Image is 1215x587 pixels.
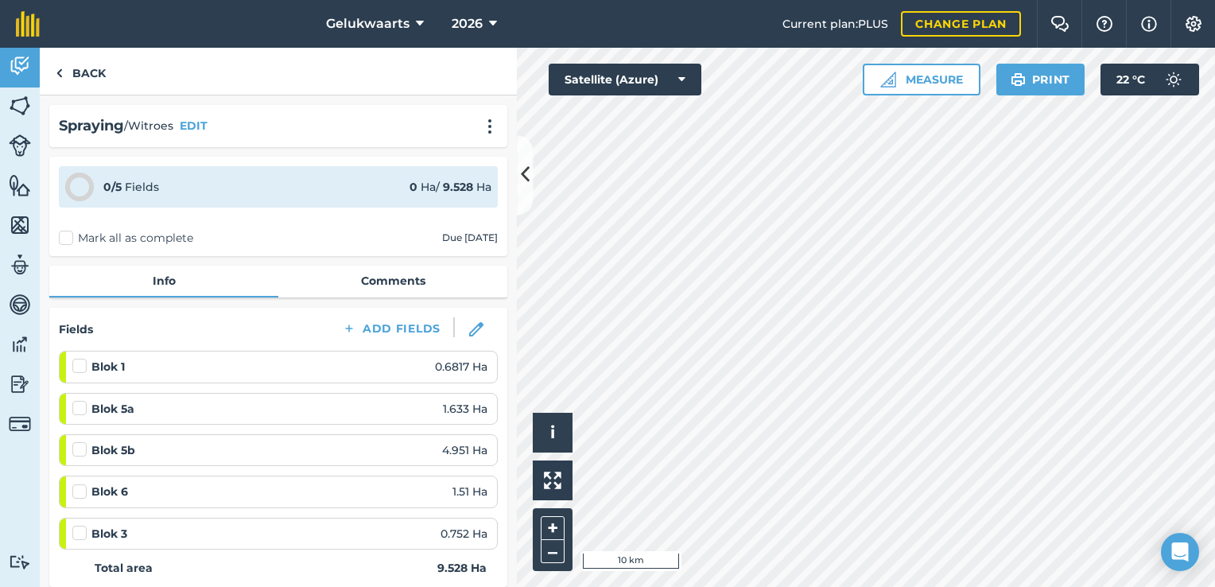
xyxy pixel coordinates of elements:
img: svg+xml;base64,PD94bWwgdmVyc2lvbj0iMS4wIiBlbmNvZGluZz0idXRmLTgiPz4KPCEtLSBHZW5lcmF0b3I6IEFkb2JlIE... [9,332,31,356]
strong: Blok 5b [91,441,135,459]
img: fieldmargin Logo [16,11,40,37]
h4: Fields [59,321,93,338]
div: Due [DATE] [442,231,498,244]
img: svg+xml;base64,PHN2ZyB4bWxucz0iaHR0cDovL3d3dy53My5vcmcvMjAwMC9zdmciIHdpZHRoPSI1NiIgaGVpZ2h0PSI2MC... [9,173,31,197]
a: Comments [278,266,507,296]
span: 0.752 Ha [441,525,487,542]
img: svg+xml;base64,PD94bWwgdmVyc2lvbj0iMS4wIiBlbmNvZGluZz0idXRmLTgiPz4KPCEtLSBHZW5lcmF0b3I6IEFkb2JlIE... [9,372,31,396]
button: – [541,540,565,563]
div: Ha / Ha [410,178,491,196]
img: svg+xml;base64,PD94bWwgdmVyc2lvbj0iMS4wIiBlbmNvZGluZz0idXRmLTgiPz4KPCEtLSBHZW5lcmF0b3I6IEFkb2JlIE... [9,253,31,277]
img: svg+xml;base64,PD94bWwgdmVyc2lvbj0iMS4wIiBlbmNvZGluZz0idXRmLTgiPz4KPCEtLSBHZW5lcmF0b3I6IEFkb2JlIE... [9,293,31,317]
h2: Spraying [59,115,124,138]
strong: 0 / 5 [103,180,122,194]
button: + [541,516,565,540]
span: i [550,422,555,442]
strong: Blok 3 [91,525,127,542]
button: Add Fields [329,317,453,340]
a: Info [49,266,278,296]
button: Satellite (Azure) [549,64,701,95]
img: Two speech bubbles overlapping with the left bubble in the forefront [1050,16,1069,32]
strong: Total area [95,559,153,577]
span: 1.51 Ha [452,483,487,500]
button: 22 °C [1100,64,1199,95]
button: Print [996,64,1085,95]
img: A cog icon [1184,16,1203,32]
button: i [533,413,573,453]
button: EDIT [180,117,208,134]
a: Back [40,48,122,95]
img: svg+xml;base64,PHN2ZyB4bWxucz0iaHR0cDovL3d3dy53My5vcmcvMjAwMC9zdmciIHdpZHRoPSI5IiBoZWlnaHQ9IjI0Ii... [56,64,63,83]
span: 4.951 Ha [442,441,487,459]
span: 1.633 Ha [443,400,487,418]
img: svg+xml;base64,PD94bWwgdmVyc2lvbj0iMS4wIiBlbmNvZGluZz0idXRmLTgiPz4KPCEtLSBHZW5lcmF0b3I6IEFkb2JlIE... [1158,64,1190,95]
span: / Witroes [124,117,173,134]
img: svg+xml;base64,PHN2ZyB4bWxucz0iaHR0cDovL3d3dy53My5vcmcvMjAwMC9zdmciIHdpZHRoPSIyMCIgaGVpZ2h0PSIyNC... [480,119,499,134]
span: 22 ° C [1116,64,1145,95]
strong: 9.528 Ha [437,559,487,577]
img: Four arrows, one pointing top left, one top right, one bottom right and the last bottom left [544,472,561,489]
img: svg+xml;base64,PD94bWwgdmVyc2lvbj0iMS4wIiBlbmNvZGluZz0idXRmLTgiPz4KPCEtLSBHZW5lcmF0b3I6IEFkb2JlIE... [9,134,31,157]
strong: Blok 6 [91,483,128,500]
span: 2026 [452,14,483,33]
span: Current plan : PLUS [782,15,888,33]
img: svg+xml;base64,PHN2ZyB4bWxucz0iaHR0cDovL3d3dy53My5vcmcvMjAwMC9zdmciIHdpZHRoPSIxOSIgaGVpZ2h0PSIyNC... [1011,70,1026,89]
img: svg+xml;base64,PD94bWwgdmVyc2lvbj0iMS4wIiBlbmNvZGluZz0idXRmLTgiPz4KPCEtLSBHZW5lcmF0b3I6IEFkb2JlIE... [9,554,31,570]
button: Measure [863,64,980,95]
img: svg+xml;base64,PD94bWwgdmVyc2lvbj0iMS4wIiBlbmNvZGluZz0idXRmLTgiPz4KPCEtLSBHZW5lcmF0b3I6IEFkb2JlIE... [9,413,31,435]
img: svg+xml;base64,PHN2ZyB4bWxucz0iaHR0cDovL3d3dy53My5vcmcvMjAwMC9zdmciIHdpZHRoPSI1NiIgaGVpZ2h0PSI2MC... [9,94,31,118]
strong: 9.528 [443,180,473,194]
img: A question mark icon [1095,16,1114,32]
div: Fields [103,178,159,196]
img: svg+xml;base64,PHN2ZyB4bWxucz0iaHR0cDovL3d3dy53My5vcmcvMjAwMC9zdmciIHdpZHRoPSI1NiIgaGVpZ2h0PSI2MC... [9,213,31,237]
img: Ruler icon [880,72,896,87]
div: Open Intercom Messenger [1161,533,1199,571]
label: Mark all as complete [59,230,193,247]
strong: Blok 5a [91,400,134,418]
span: Gelukwaarts [326,14,410,33]
span: 0.6817 Ha [435,358,487,375]
a: Change plan [901,11,1021,37]
img: svg+xml;base64,PD94bWwgdmVyc2lvbj0iMS4wIiBlbmNvZGluZz0idXRmLTgiPz4KPCEtLSBHZW5lcmF0b3I6IEFkb2JlIE... [9,54,31,78]
img: svg+xml;base64,PHN2ZyB4bWxucz0iaHR0cDovL3d3dy53My5vcmcvMjAwMC9zdmciIHdpZHRoPSIxNyIgaGVpZ2h0PSIxNy... [1141,14,1157,33]
strong: 0 [410,180,417,194]
img: svg+xml;base64,PHN2ZyB3aWR0aD0iMTgiIGhlaWdodD0iMTgiIHZpZXdCb3g9IjAgMCAxOCAxOCIgZmlsbD0ibm9uZSIgeG... [469,322,483,336]
strong: Blok 1 [91,358,125,375]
